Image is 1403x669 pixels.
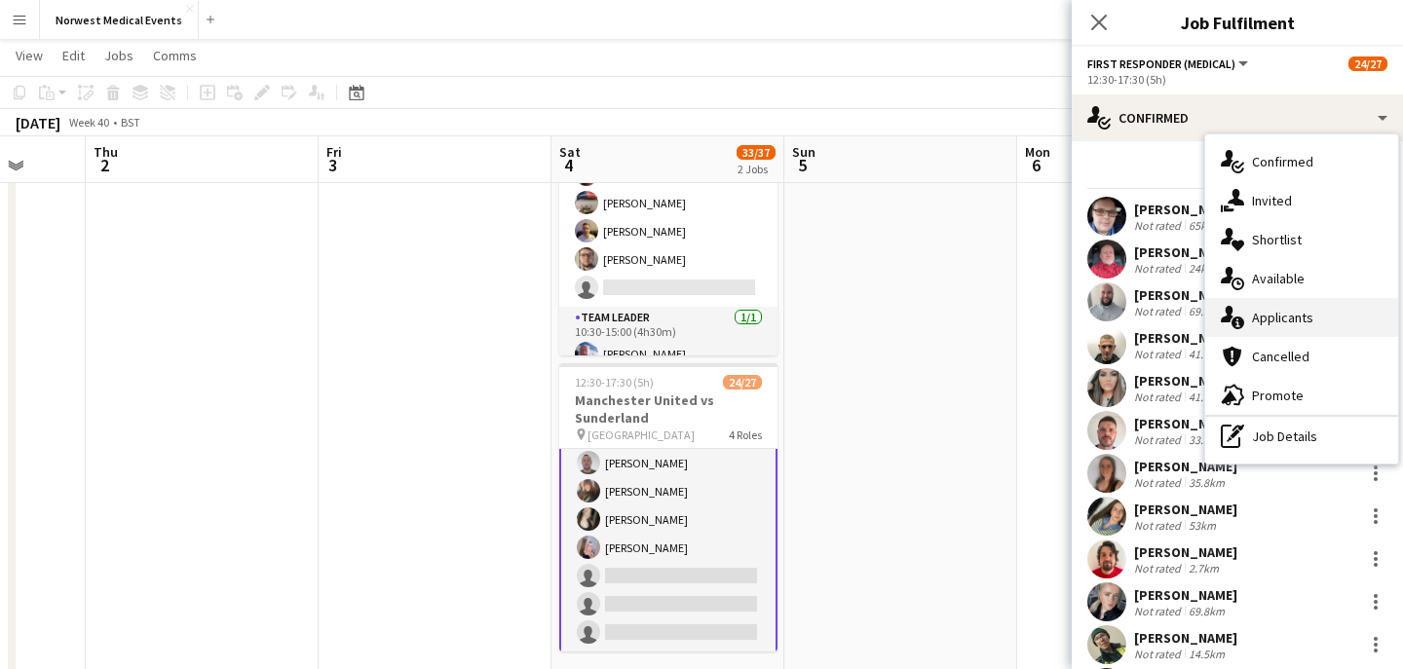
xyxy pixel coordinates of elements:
[1134,304,1185,318] div: Not rated
[1185,304,1229,318] div: 69.3km
[1025,143,1050,161] span: Mon
[1134,201,1237,218] div: [PERSON_NAME]
[556,154,581,176] span: 4
[559,363,777,651] app-job-card: 12:30-17:30 (5h)24/27Manchester United vs Sunderland [GEOGRAPHIC_DATA]4 Roles[PERSON_NAME][PERSON...
[1185,561,1223,576] div: 2.7km
[1134,261,1185,276] div: Not rated
[121,115,140,130] div: BST
[62,47,85,64] span: Edit
[1252,387,1304,404] span: Promote
[1185,432,1229,447] div: 33.5km
[8,43,51,68] a: View
[1134,286,1237,304] div: [PERSON_NAME]
[1134,543,1237,561] div: [PERSON_NAME]
[96,43,141,68] a: Jobs
[64,115,113,130] span: Week 40
[1252,192,1292,209] span: Invited
[1185,647,1229,661] div: 14.5km
[1185,475,1229,490] div: 35.8km
[153,47,197,64] span: Comms
[559,391,777,427] h3: Manchester United vs Sunderland
[792,143,815,161] span: Sun
[1185,218,1220,233] div: 65km
[1185,347,1229,361] div: 41.7km
[1134,390,1185,404] div: Not rated
[559,67,777,355] app-job-card: 10:30-15:00 (4h30m)9/10[PERSON_NAME] Rovers vs Stoke [GEOGRAPHIC_DATA]3 Roles10:30-15:00 (4h30m)[...
[1134,501,1237,518] div: [PERSON_NAME]
[575,375,654,390] span: 12:30-17:30 (5h)
[326,143,342,161] span: Fri
[16,47,43,64] span: View
[91,154,118,176] span: 2
[1185,604,1229,618] div: 69.8km
[40,1,199,39] button: Norwest Medical Events
[1134,647,1185,661] div: Not rated
[1134,218,1185,233] div: Not rated
[145,43,205,68] a: Comms
[1072,10,1403,35] h3: Job Fulfilment
[55,43,93,68] a: Edit
[1022,154,1050,176] span: 6
[1185,390,1229,404] div: 41.7km
[1134,329,1237,347] div: [PERSON_NAME]
[1134,475,1185,490] div: Not rated
[1134,561,1185,576] div: Not rated
[1072,94,1403,141] div: Confirmed
[1134,415,1237,432] div: [PERSON_NAME]
[1252,153,1313,170] span: Confirmed
[94,143,118,161] span: Thu
[737,145,776,160] span: 33/37
[723,375,762,390] span: 24/27
[1087,56,1235,71] span: First Responder (Medical)
[1252,270,1305,287] span: Available
[1134,458,1237,475] div: [PERSON_NAME]
[1134,604,1185,618] div: Not rated
[1205,417,1398,456] div: Job Details
[1185,518,1220,533] div: 53km
[729,427,762,442] span: 4 Roles
[789,154,815,176] span: 5
[1134,629,1237,647] div: [PERSON_NAME]
[1134,518,1185,533] div: Not rated
[1134,347,1185,361] div: Not rated
[1134,243,1237,261] div: [PERSON_NAME]
[1252,309,1313,326] span: Applicants
[559,143,581,161] span: Sat
[323,154,342,176] span: 3
[588,427,695,442] span: [GEOGRAPHIC_DATA]
[1134,372,1237,390] div: [PERSON_NAME]
[1134,432,1185,447] div: Not rated
[1087,72,1387,87] div: 12:30-17:30 (5h)
[1348,56,1387,71] span: 24/27
[1185,261,1220,276] div: 24km
[1252,231,1302,248] span: Shortlist
[1087,56,1251,71] button: First Responder (Medical)
[1252,348,1309,365] span: Cancelled
[738,162,775,176] div: 2 Jobs
[104,47,133,64] span: Jobs
[16,113,60,132] div: [DATE]
[559,307,777,373] app-card-role: Team Leader1/110:30-15:00 (4h30m)[PERSON_NAME]
[1134,586,1237,604] div: [PERSON_NAME]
